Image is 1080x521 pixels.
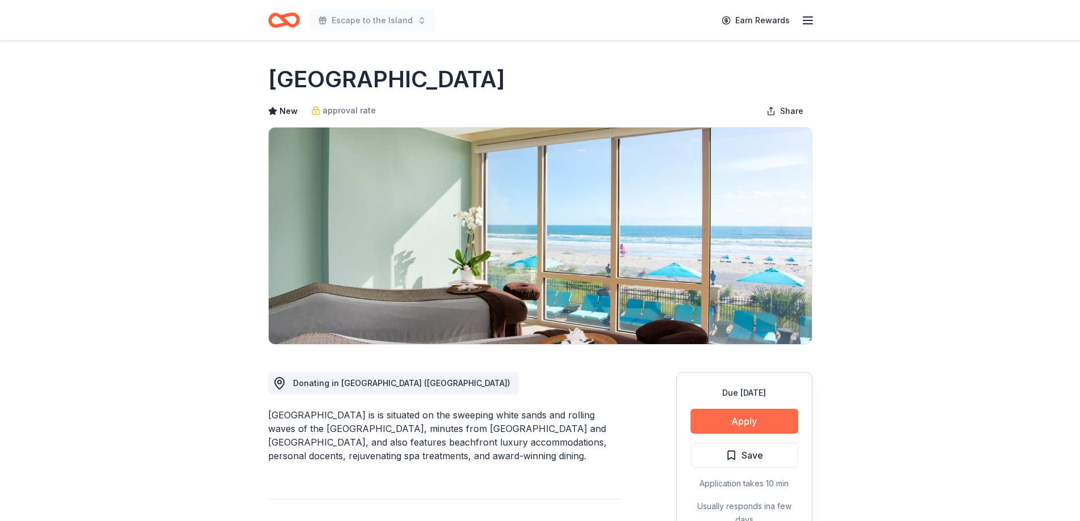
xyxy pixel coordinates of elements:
span: approval rate [323,104,376,117]
span: New [279,104,298,118]
button: Save [691,443,798,468]
button: Share [757,100,812,122]
a: Earn Rewards [715,10,797,31]
div: [GEOGRAPHIC_DATA] is is situated on the sweeping white sands and rolling waves of the [GEOGRAPHIC... [268,408,622,463]
span: Escape to the Island [332,14,413,27]
div: Application takes 10 min [691,477,798,490]
a: Home [268,7,300,33]
h1: [GEOGRAPHIC_DATA] [268,63,505,95]
img: Image for One Ocean Resort & Spa [269,128,812,344]
span: Donating in [GEOGRAPHIC_DATA] ([GEOGRAPHIC_DATA]) [293,378,510,388]
span: Save [742,448,763,463]
button: Apply [691,409,798,434]
a: approval rate [311,104,376,117]
div: Due [DATE] [691,386,798,400]
span: Share [780,104,803,118]
button: Escape to the Island [309,9,435,32]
